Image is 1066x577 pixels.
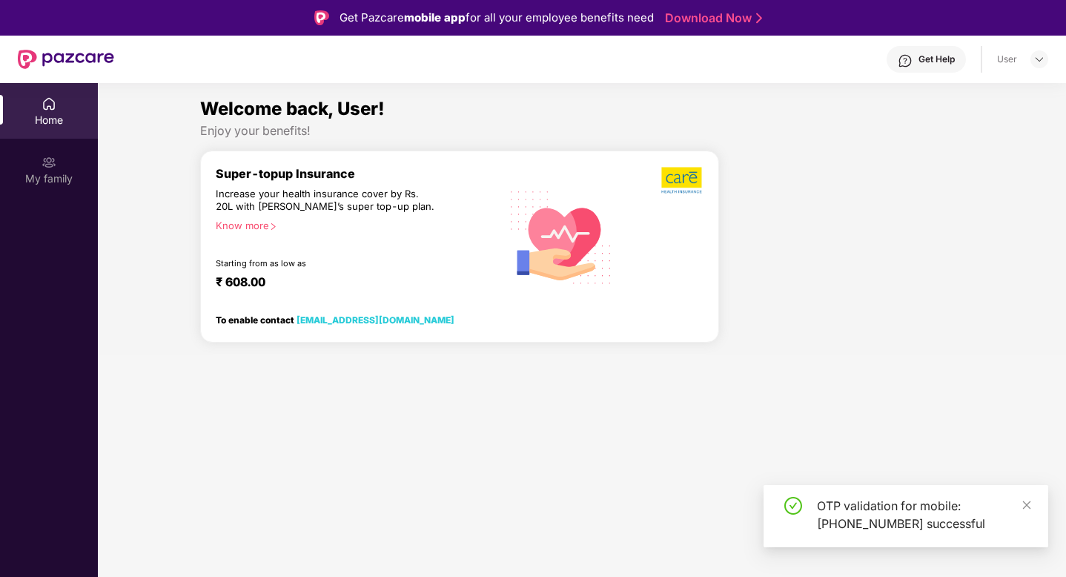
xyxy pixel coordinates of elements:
div: User [997,53,1017,65]
span: check-circle [784,497,802,515]
img: Logo [314,10,329,25]
span: right [269,222,277,231]
strong: mobile app [404,10,466,24]
div: Get Pazcare for all your employee benefits need [340,9,654,27]
span: close [1022,500,1032,510]
div: Increase your health insurance cover by Rs. 20L with [PERSON_NAME]’s super top-up plan. [216,188,437,214]
img: svg+xml;base64,PHN2ZyBpZD0iRHJvcGRvd24tMzJ4MzIiIHhtbG5zPSJodHRwOi8vd3d3LnczLm9yZy8yMDAwL3N2ZyIgd2... [1033,53,1045,65]
a: [EMAIL_ADDRESS][DOMAIN_NAME] [297,314,454,326]
div: Know more [216,220,491,230]
img: svg+xml;base64,PHN2ZyB4bWxucz0iaHR0cDovL3d3dy53My5vcmcvMjAwMC9zdmciIHhtbG5zOnhsaW5rPSJodHRwOi8vd3... [500,174,623,298]
div: Enjoy your benefits! [200,123,964,139]
div: To enable contact [216,314,454,325]
img: svg+xml;base64,PHN2ZyB3aWR0aD0iMjAiIGhlaWdodD0iMjAiIHZpZXdCb3g9IjAgMCAyMCAyMCIgZmlsbD0ibm9uZSIgeG... [42,155,56,170]
img: svg+xml;base64,PHN2ZyBpZD0iSGVscC0zMngzMiIgeG1sbnM9Imh0dHA6Ly93d3cudzMub3JnLzIwMDAvc3ZnIiB3aWR0aD... [898,53,913,68]
div: ₹ 608.00 [216,274,486,292]
div: Starting from as low as [216,258,437,268]
div: OTP validation for mobile: [PHONE_NUMBER] successful [817,497,1030,533]
img: svg+xml;base64,PHN2ZyBpZD0iSG9tZSIgeG1sbnM9Imh0dHA6Ly93d3cudzMub3JnLzIwMDAvc3ZnIiB3aWR0aD0iMjAiIG... [42,96,56,111]
a: Download Now [665,10,758,26]
div: Get Help [918,53,955,65]
img: New Pazcare Logo [18,50,114,69]
span: Welcome back, User! [200,98,385,119]
div: Super-topup Insurance [216,166,500,181]
img: b5dec4f62d2307b9de63beb79f102df3.png [661,166,704,194]
img: Stroke [756,10,762,26]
